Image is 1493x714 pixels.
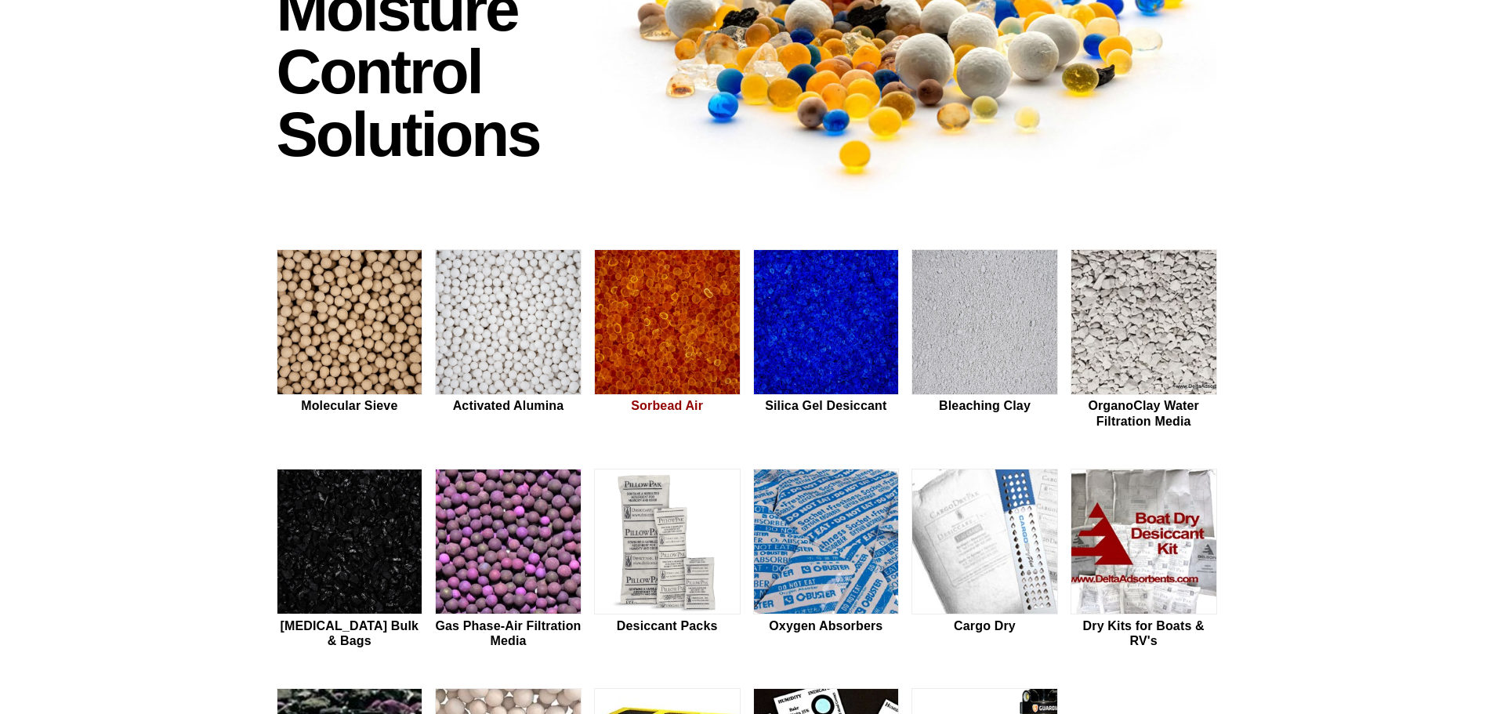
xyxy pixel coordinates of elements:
h2: Activated Alumina [435,398,582,413]
h2: Gas Phase-Air Filtration Media [435,618,582,648]
a: Silica Gel Desiccant [753,249,900,431]
a: Oxygen Absorbers [753,469,900,651]
a: Desiccant Packs [594,469,741,651]
h2: Cargo Dry [911,618,1058,633]
h2: Silica Gel Desiccant [753,398,900,413]
h2: Oxygen Absorbers [753,618,900,633]
a: Bleaching Clay [911,249,1058,431]
h2: Dry Kits for Boats & RV's [1071,618,1217,648]
a: Activated Alumina [435,249,582,431]
a: Dry Kits for Boats & RV's [1071,469,1217,651]
h2: Bleaching Clay [911,398,1058,413]
a: [MEDICAL_DATA] Bulk & Bags [277,469,423,651]
a: Gas Phase-Air Filtration Media [435,469,582,651]
a: OrganoClay Water Filtration Media [1071,249,1217,431]
h2: OrganoClay Water Filtration Media [1071,398,1217,428]
h2: [MEDICAL_DATA] Bulk & Bags [277,618,423,648]
h2: Desiccant Packs [594,618,741,633]
a: Sorbead Air [594,249,741,431]
h2: Sorbead Air [594,398,741,413]
h2: Molecular Sieve [277,398,423,413]
a: Molecular Sieve [277,249,423,431]
a: Cargo Dry [911,469,1058,651]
